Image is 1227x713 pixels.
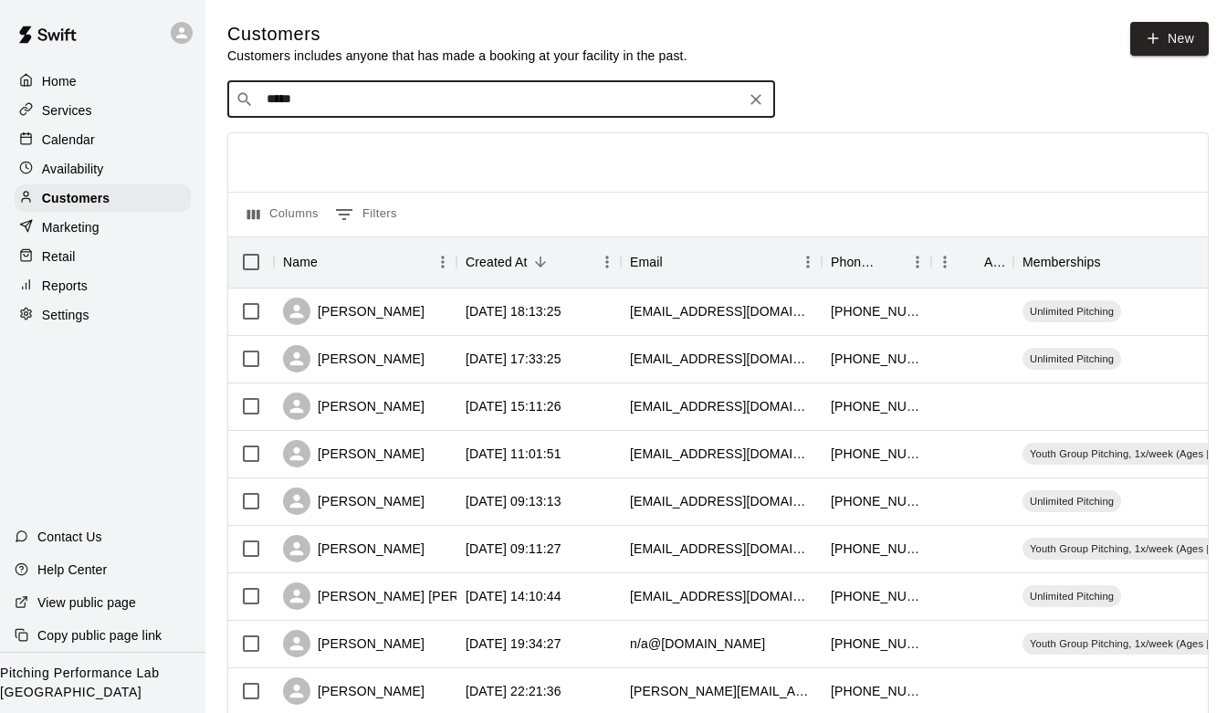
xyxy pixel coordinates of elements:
[42,218,100,236] p: Marketing
[283,345,425,372] div: [PERSON_NAME]
[959,249,984,275] button: Sort
[1022,300,1121,322] div: Unlimited Pitching
[227,47,687,65] p: Customers includes anyone that has made a booking at your facility in the past.
[1022,494,1121,509] span: Unlimited Pitching
[15,301,191,329] a: Settings
[831,540,922,558] div: +15029304115
[831,302,922,320] div: +15025659207
[1022,236,1101,288] div: Memberships
[630,302,813,320] div: nwaters01@icloud.com
[630,492,813,510] div: noahcain72@gmail.com
[15,243,191,270] a: Retail
[283,393,425,420] div: [PERSON_NAME]
[15,214,191,241] a: Marketing
[831,350,922,368] div: +13179033902
[42,277,88,295] p: Reports
[984,236,1004,288] div: Age
[1022,490,1121,512] div: Unlimited Pitching
[318,249,343,275] button: Sort
[42,160,104,178] p: Availability
[931,248,959,276] button: Menu
[42,306,89,324] p: Settings
[456,236,621,288] div: Created At
[466,236,528,288] div: Created At
[466,445,561,463] div: 2025-08-09 11:01:51
[831,587,922,605] div: +15027791065
[15,272,191,299] a: Reports
[330,200,402,229] button: Show filters
[283,630,425,657] div: [PERSON_NAME]
[283,298,425,325] div: [PERSON_NAME]
[37,528,102,546] p: Contact Us
[466,302,561,320] div: 2025-08-11 18:13:25
[37,561,107,579] p: Help Center
[42,189,110,207] p: Customers
[630,682,813,700] div: sean.morgan@jefferson.kyschools.us
[466,682,561,700] div: 2025-08-04 22:21:36
[794,248,822,276] button: Menu
[1022,348,1121,370] div: Unlimited Pitching
[528,249,553,275] button: Sort
[1130,22,1209,56] a: New
[822,236,931,288] div: Phone Number
[466,540,561,558] div: 2025-08-07 09:11:27
[15,126,191,153] a: Calendar
[831,445,922,463] div: +15025105206
[466,587,561,605] div: 2025-08-06 14:10:44
[904,248,931,276] button: Menu
[37,593,136,612] p: View public page
[283,535,425,562] div: [PERSON_NAME]
[466,350,561,368] div: 2025-08-11 17:33:25
[283,440,425,467] div: [PERSON_NAME]
[831,634,922,653] div: +15026405673
[1022,585,1121,607] div: Unlimited Pitching
[227,22,687,47] h5: Customers
[1101,249,1127,275] button: Sort
[931,236,1013,288] div: Age
[243,200,323,229] button: Select columns
[630,634,765,653] div: n/a@outlook.com
[630,350,813,368] div: bethrn42@gmail.com
[630,397,813,415] div: leedowning33@gmail.com
[630,445,813,463] div: brittfletcher@hotmail.com
[663,249,688,275] button: Sort
[42,72,77,90] p: Home
[1022,589,1121,603] span: Unlimited Pitching
[630,540,813,558] div: bulldog7673@gmail.com
[593,248,621,276] button: Menu
[274,236,456,288] div: Name
[743,87,769,112] button: Clear
[283,236,318,288] div: Name
[227,81,775,118] div: Search customers by name or email
[466,492,561,510] div: 2025-08-07 09:13:13
[283,677,425,705] div: [PERSON_NAME]
[42,247,76,266] p: Retail
[15,155,191,183] a: Availability
[1022,351,1121,366] span: Unlimited Pitching
[15,97,191,124] a: Services
[831,236,878,288] div: Phone Number
[37,626,162,645] p: Copy public page link
[878,249,904,275] button: Sort
[831,397,922,415] div: +15026814388
[831,492,922,510] div: +18127047461
[429,248,456,276] button: Menu
[283,582,535,610] div: [PERSON_NAME] [PERSON_NAME]
[283,488,425,515] div: [PERSON_NAME]
[630,236,663,288] div: Email
[466,634,561,653] div: 2025-08-05 19:34:27
[630,587,813,605] div: easonwoodrum2599@gmail.com
[1022,304,1121,319] span: Unlimited Pitching
[831,682,922,700] div: +15022961561
[15,68,191,95] a: Home
[621,236,822,288] div: Email
[15,184,191,212] a: Customers
[466,397,561,415] div: 2025-08-10 15:11:26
